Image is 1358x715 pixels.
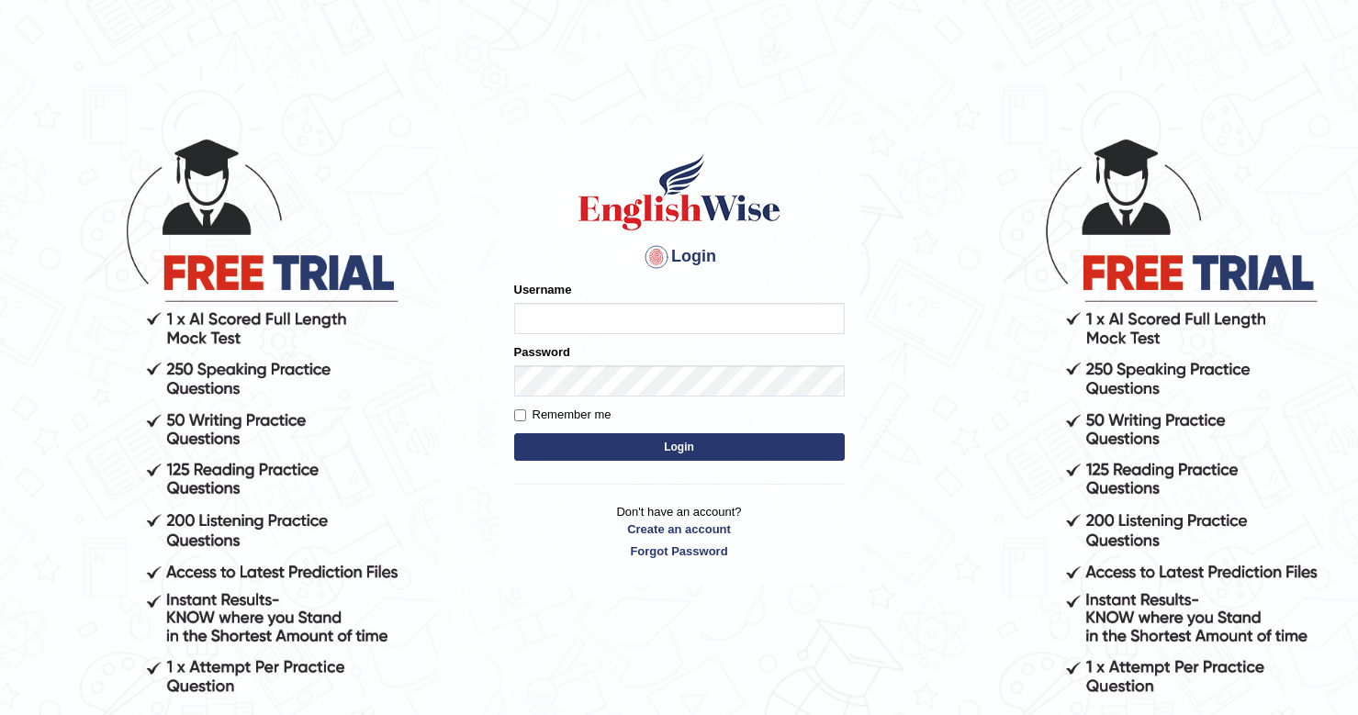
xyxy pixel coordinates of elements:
[514,542,845,560] a: Forgot Password
[514,281,572,298] label: Username
[514,343,570,361] label: Password
[514,520,845,538] a: Create an account
[514,433,845,461] button: Login
[514,406,612,424] label: Remember me
[514,409,526,421] input: Remember me
[514,242,845,272] h4: Login
[575,151,784,233] img: Logo of English Wise sign in for intelligent practice with AI
[514,503,845,560] p: Don't have an account?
